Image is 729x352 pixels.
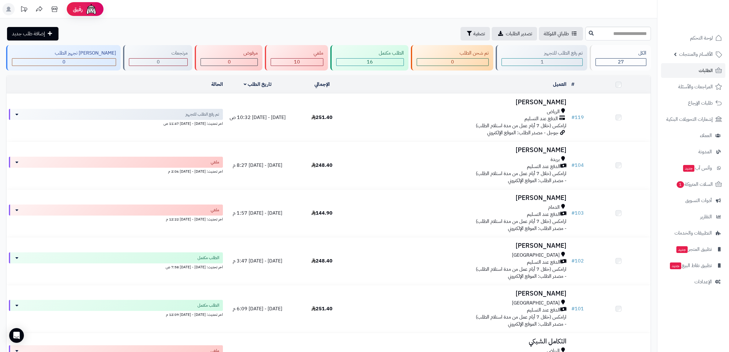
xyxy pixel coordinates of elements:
span: الإعدادات [694,277,712,286]
a: السلات المتروكة1 [661,177,725,192]
div: [PERSON_NAME] تجهيز الطلب [12,50,116,57]
a: العملاء [661,128,725,143]
h3: [PERSON_NAME] [357,99,566,106]
a: إشعارات التحويلات البنكية [661,112,725,127]
span: [GEOGRAPHIC_DATA] [512,252,560,259]
span: السلات المتروكة [676,180,713,189]
a: وآتس آبجديد [661,161,725,175]
a: طلبات الإرجاع [661,96,725,110]
span: تطبيق المتجر [676,245,712,254]
span: ارامكس (خلال 7 أيام عمل من مدة استلام الطلب) [476,218,566,225]
a: [PERSON_NAME] تجهيز الطلب 0 [5,45,122,71]
span: [GEOGRAPHIC_DATA] [512,300,560,307]
span: # [571,209,575,217]
span: جديد [683,165,694,172]
span: 10 [294,58,300,66]
span: العملاء [700,131,712,140]
span: 248.40 [311,257,333,265]
span: تم رفع الطلب للتجهيز [186,111,219,117]
div: 1 [502,59,583,66]
span: 251.40 [311,114,333,121]
span: الدفع عند التسليم [524,115,558,122]
span: بريدة [551,156,560,163]
span: الرياض [547,108,560,115]
td: - مصدر الطلب: الموقع الإلكتروني [354,285,569,333]
h3: [PERSON_NAME] [357,147,566,154]
button: تصفية [460,27,490,40]
span: جديد [676,246,688,253]
a: #104 [571,162,584,169]
span: ارامكس (خلال 7 أيام عمل من مدة استلام الطلب) [476,313,566,321]
span: أدوات التسويق [685,196,712,205]
div: اخر تحديث: [DATE] - [DATE] 11:47 ص [9,120,223,126]
div: 0 [201,59,257,66]
div: اخر تحديث: [DATE] - [DATE] 7:58 ص [9,263,223,270]
a: أدوات التسويق [661,193,725,208]
span: [DATE] - [DATE] 1:57 م [233,209,282,217]
span: طلبات الإرجاع [688,99,713,107]
a: إضافة طلب جديد [7,27,58,40]
span: الدمام [548,204,560,211]
span: # [571,257,575,265]
a: الطلبات [661,63,725,78]
span: [DATE] - [DATE] 10:32 ص [230,114,286,121]
div: الطلب مكتمل [336,50,404,57]
div: اخر تحديث: [DATE] - [DATE] 12:09 م [9,311,223,317]
span: 251.40 [311,305,333,312]
img: ai-face.png [85,3,97,15]
span: ملغي [211,207,219,213]
span: 0 [62,58,66,66]
div: 10 [271,59,323,66]
a: الطلب مكتمل 16 [329,45,410,71]
a: مرفوض 0 [194,45,264,71]
span: ملغي [211,159,219,165]
div: 0 [12,59,116,66]
a: تم شحن الطلب 0 [410,45,494,71]
span: جديد [670,262,681,269]
a: الإجمالي [314,81,330,88]
a: تاريخ الطلب [244,81,272,88]
a: تم رفع الطلب للتجهيز 1 [494,45,589,71]
a: تطبيق نقاط البيعجديد [661,258,725,273]
span: جوجل - مصدر الطلب: الموقع الإلكتروني [487,129,558,136]
span: # [571,305,575,312]
span: # [571,114,575,121]
span: الدفع عند التسليم [527,307,560,314]
a: تحديثات المنصة [16,3,32,17]
div: 16 [336,59,404,66]
a: #119 [571,114,584,121]
span: 27 [618,58,624,66]
div: الكل [596,50,646,57]
td: - مصدر الطلب: الموقع الإلكتروني [354,142,569,189]
div: ملغي [271,50,323,57]
span: 248.40 [311,162,333,169]
span: [DATE] - [DATE] 3:47 م [233,257,282,265]
span: [DATE] - [DATE] 8:27 م [233,162,282,169]
a: # [571,81,574,88]
span: 16 [367,58,373,66]
span: ارامكس (خلال 7 أيام عمل من مدة استلام الطلب) [476,122,566,129]
span: المدونة [698,147,712,156]
span: 0 [228,58,231,66]
span: التقارير [700,212,712,221]
span: [DATE] - [DATE] 6:09 م [233,305,282,312]
span: لوحة التحكم [690,34,713,42]
a: التقارير [661,209,725,224]
div: تم شحن الطلب [417,50,489,57]
div: Open Intercom Messenger [9,328,24,343]
a: ملغي 10 [264,45,329,71]
a: #102 [571,257,584,265]
span: إشعارات التحويلات البنكية [666,115,713,124]
div: 0 [129,59,188,66]
span: تصفية [473,30,485,37]
a: طلباتي المُوكلة [539,27,583,40]
span: المراجعات والأسئلة [678,82,713,91]
a: لوحة التحكم [661,31,725,45]
a: العميل [553,81,566,88]
span: 144.90 [311,209,333,217]
span: 0 [451,58,454,66]
td: - مصدر الطلب: الموقع الإلكتروني [354,189,569,237]
a: الكل27 [588,45,652,71]
div: تم رفع الطلب للتجهيز [502,50,583,57]
span: إضافة طلب جديد [12,30,45,37]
